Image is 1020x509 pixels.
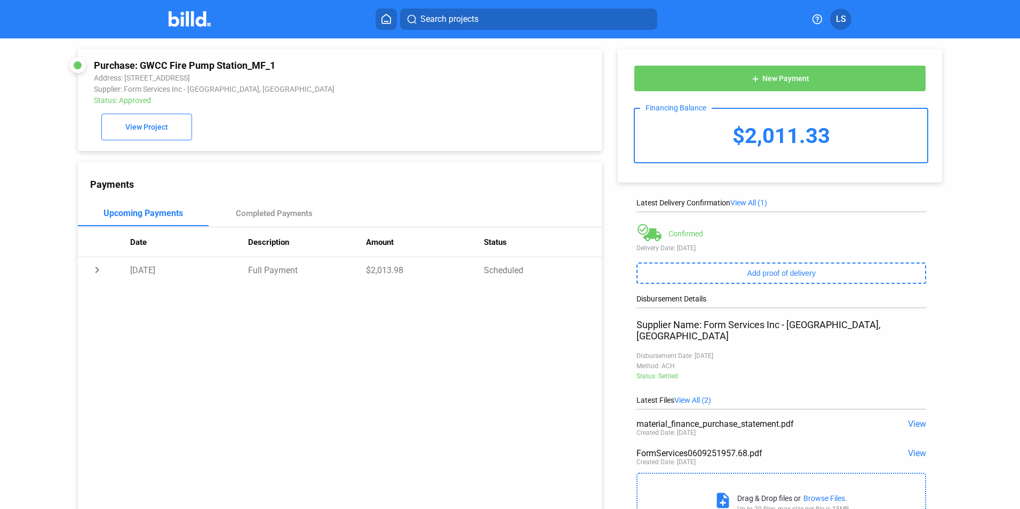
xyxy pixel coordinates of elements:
span: Add proof of delivery [747,269,816,277]
img: Billd Company Logo [169,11,211,27]
span: View All (1) [730,198,767,207]
div: Supplier Name: Form Services Inc - [GEOGRAPHIC_DATA], [GEOGRAPHIC_DATA] [636,319,926,341]
th: Status [484,227,602,257]
div: Address: [STREET_ADDRESS] [94,74,488,82]
span: Search projects [420,13,479,26]
div: Latest Files [636,396,926,404]
div: Disbursement Date: [DATE] [636,352,926,360]
div: material_finance_purchase_statement.pdf [636,419,868,429]
td: Scheduled [484,257,602,283]
div: Payments [90,179,602,190]
td: $2,013.98 [366,257,484,283]
span: View [908,448,926,458]
button: Search projects [400,9,657,30]
div: Confirmed [668,229,703,238]
th: Date [130,227,248,257]
div: Delivery Date: [DATE] [636,244,926,252]
td: [DATE] [130,257,248,283]
div: Drag & Drop files or [737,494,801,503]
div: FormServices0609251957.68.pdf [636,448,868,458]
div: Supplier: Form Services Inc - [GEOGRAPHIC_DATA], [GEOGRAPHIC_DATA] [94,85,488,93]
span: New Payment [762,75,809,83]
span: LS [836,13,846,26]
div: Method: ACH [636,362,926,370]
th: Amount [366,227,484,257]
button: Add proof of delivery [636,263,926,284]
div: Created Date: [DATE] [636,458,696,466]
button: New Payment [634,65,926,92]
button: View Project [101,114,192,140]
div: Browse Files. [803,494,847,503]
div: Status: Approved [94,96,488,105]
div: Purchase: GWCC Fire Pump Station_MF_1 [94,60,488,71]
div: Completed Payments [236,209,313,218]
th: Description [248,227,366,257]
div: Disbursement Details [636,295,926,303]
div: Created Date: [DATE] [636,429,696,436]
div: Latest Delivery Confirmation [636,198,926,207]
button: LS [830,9,851,30]
td: Full Payment [248,257,366,283]
span: View All (2) [674,396,711,404]
div: Status: Settled [636,372,926,380]
div: $2,011.33 [635,109,927,162]
span: View [908,419,926,429]
mat-icon: add [751,75,760,83]
div: Financing Balance [640,104,712,112]
div: Upcoming Payments [103,208,183,218]
span: View Project [125,123,168,132]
